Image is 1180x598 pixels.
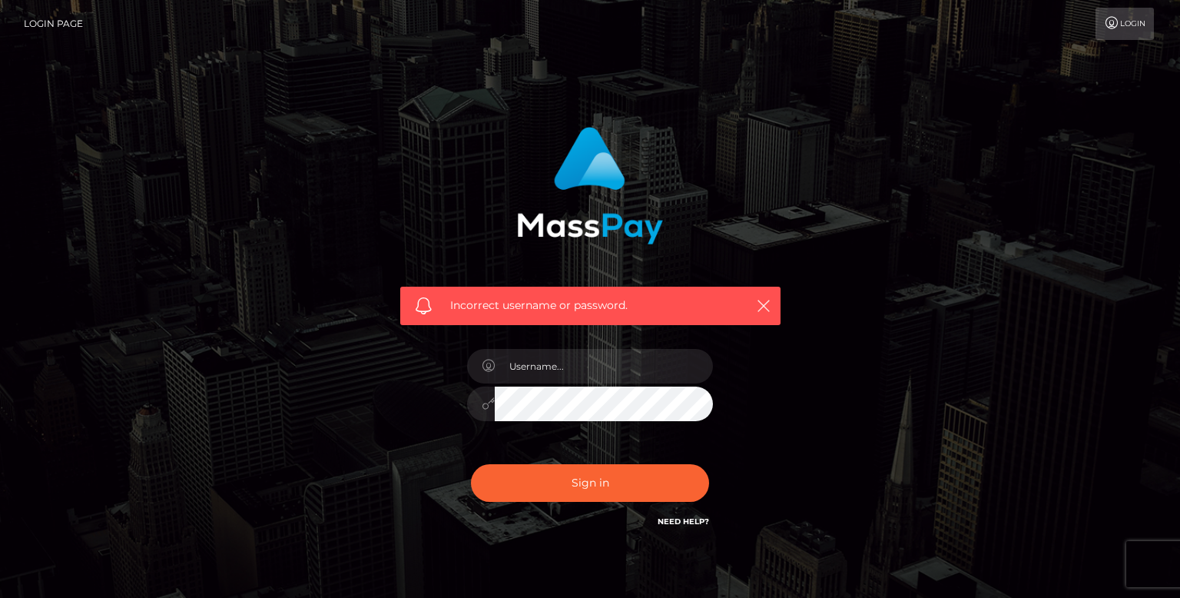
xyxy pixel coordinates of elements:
a: Login [1095,8,1154,40]
input: Username... [495,349,713,384]
a: Need Help? [658,517,709,527]
img: MassPay Login [517,127,663,244]
a: Login Page [24,8,83,40]
span: Incorrect username or password. [450,297,731,314]
button: Sign in [471,464,709,502]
